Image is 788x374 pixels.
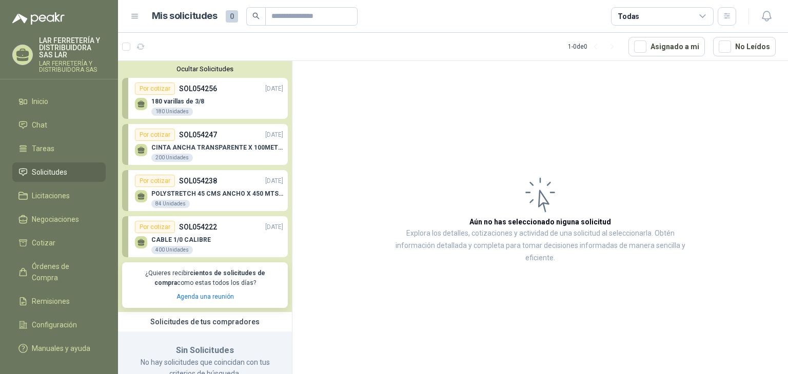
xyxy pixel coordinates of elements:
a: Por cotizarSOL054222[DATE] CABLE 1/0 CALIBRE400 Unidades [122,216,288,257]
p: CABLE 1/0 CALIBRE [151,236,211,243]
h1: Mis solicitudes [152,9,218,24]
span: Órdenes de Compra [32,261,96,283]
a: Por cotizarSOL054256[DATE] 180 varillas de 3/8180 Unidades [122,78,288,119]
button: Ocultar Solicitudes [122,65,288,73]
a: Por cotizarSOL054247[DATE] CINTA ANCHA TRANSPARENTE X 100METROS200 Unidades [122,124,288,165]
div: Ocultar SolicitudesPor cotizarSOL054256[DATE] 180 varillas de 3/8180 UnidadesPor cotizarSOL054247... [118,61,292,312]
span: Configuración [32,319,77,330]
div: Por cotizar [135,82,175,95]
p: 180 varillas de 3/8 [151,98,204,105]
p: LAR FERRETERÍA Y DISTRIBUIDORA SAS [39,60,106,73]
span: search [252,12,260,19]
p: SOL054238 [179,175,217,186]
a: Solicitudes [12,162,106,182]
a: Cotizar [12,233,106,253]
a: Tareas [12,139,106,158]
p: SOL054222 [179,221,217,233]
span: Inicio [32,96,48,107]
h3: Aún no has seleccionado niguna solicitud [469,216,611,227]
span: Manuales y ayuda [32,343,90,354]
p: SOL054247 [179,129,217,140]
div: Por cotizar [135,129,175,141]
a: Negociaciones [12,210,106,229]
h3: Sin Solicitudes [130,344,280,357]
p: SOL054256 [179,83,217,94]
a: Manuales y ayuda [12,339,106,358]
p: [DATE] [265,84,283,94]
a: Por cotizarSOL054238[DATE] POLYSTRETCH 45 CMS ANCHO X 450 MTS LONG84 Unidades [122,170,288,211]
p: Explora los detalles, cotizaciones y actividad de una solicitud al seleccionarla. Obtén informaci... [395,227,685,264]
div: Por cotizar [135,175,175,187]
div: Por cotizar [135,221,175,233]
span: Negociaciones [32,214,79,225]
span: 0 [226,10,238,23]
p: [DATE] [265,130,283,140]
button: Asignado a mi [628,37,705,56]
span: Cotizar [32,237,55,248]
span: Licitaciones [32,190,70,201]
div: 200 Unidades [151,154,193,162]
b: cientos de solicitudes de compra [154,269,265,286]
div: 180 Unidades [151,108,193,116]
p: [DATE] [265,176,283,186]
div: 1 - 0 de 0 [568,38,620,55]
p: ¿Quieres recibir como estas todos los días? [128,268,282,288]
p: [DATE] [265,222,283,232]
a: Licitaciones [12,186,106,205]
div: 400 Unidades [151,246,193,254]
div: 84 Unidades [151,200,190,208]
a: Configuración [12,315,106,335]
span: Solicitudes [32,167,67,178]
a: Remisiones [12,292,106,311]
div: Solicitudes de tus compradores [118,312,292,331]
a: Inicio [12,92,106,111]
p: CINTA ANCHA TRANSPARENTE X 100METROS [151,144,283,151]
div: Todas [618,11,639,22]
a: Órdenes de Compra [12,257,106,287]
span: Remisiones [32,296,70,307]
span: Tareas [32,143,54,154]
a: Chat [12,115,106,135]
button: No Leídos [713,37,776,56]
img: Logo peakr [12,12,65,25]
p: LAR FERRETERÍA Y DISTRIBUIDORA SAS LAR [39,37,106,58]
span: Chat [32,119,47,131]
a: Agenda una reunión [176,293,234,300]
p: POLYSTRETCH 45 CMS ANCHO X 450 MTS LONG [151,190,283,197]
